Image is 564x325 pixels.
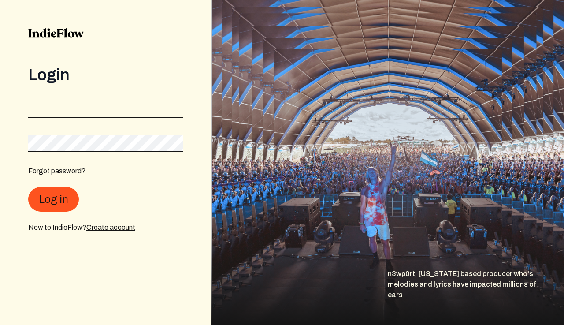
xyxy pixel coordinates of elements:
a: Forgot password? [28,167,85,175]
div: Login [28,66,183,84]
div: n3wp0rt, [US_STATE] based producer who's melodies and lyrics have impacted millions of ears [388,269,564,325]
div: New to IndieFlow? [28,222,183,233]
a: Create account [86,224,135,231]
img: indieflow-logo-black.svg [28,28,84,38]
button: Log in [28,187,79,212]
